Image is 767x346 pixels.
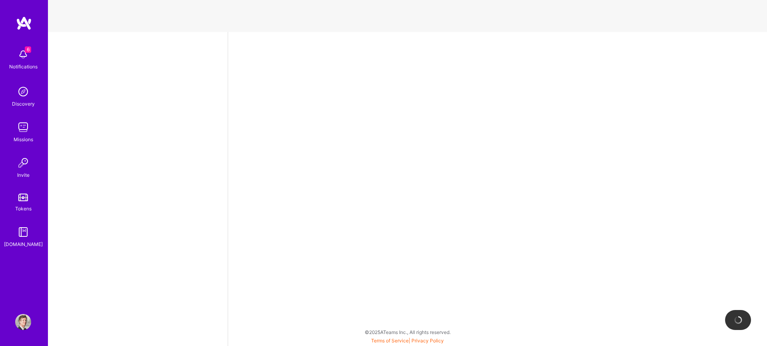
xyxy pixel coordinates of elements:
[14,135,33,144] div: Missions
[4,240,43,248] div: [DOMAIN_NAME]
[18,194,28,201] img: tokens
[371,338,444,344] span: |
[371,338,409,344] a: Terms of Service
[15,155,31,171] img: Invite
[17,171,30,179] div: Invite
[15,314,31,330] img: User Avatar
[25,46,31,53] span: 6
[48,322,767,342] div: © 2025 ATeams Inc., All rights reserved.
[411,338,444,344] a: Privacy Policy
[15,224,31,240] img: guide book
[732,314,743,326] img: loading
[15,46,31,62] img: bell
[12,100,35,108] div: Discovery
[15,119,31,135] img: teamwork
[9,62,38,71] div: Notifications
[15,204,32,213] div: Tokens
[16,16,32,30] img: logo
[15,84,31,100] img: discovery
[13,314,33,330] a: User Avatar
